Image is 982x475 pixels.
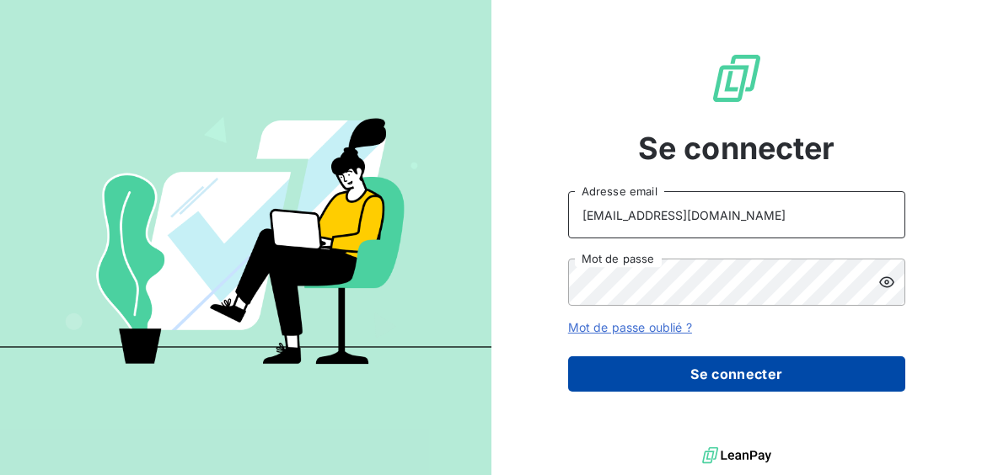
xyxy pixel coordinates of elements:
span: Se connecter [638,125,835,171]
a: Mot de passe oublié ? [568,320,692,334]
button: Se connecter [568,356,905,392]
input: placeholder [568,191,905,238]
img: Logo LeanPay [710,51,764,105]
img: logo [702,443,771,468]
